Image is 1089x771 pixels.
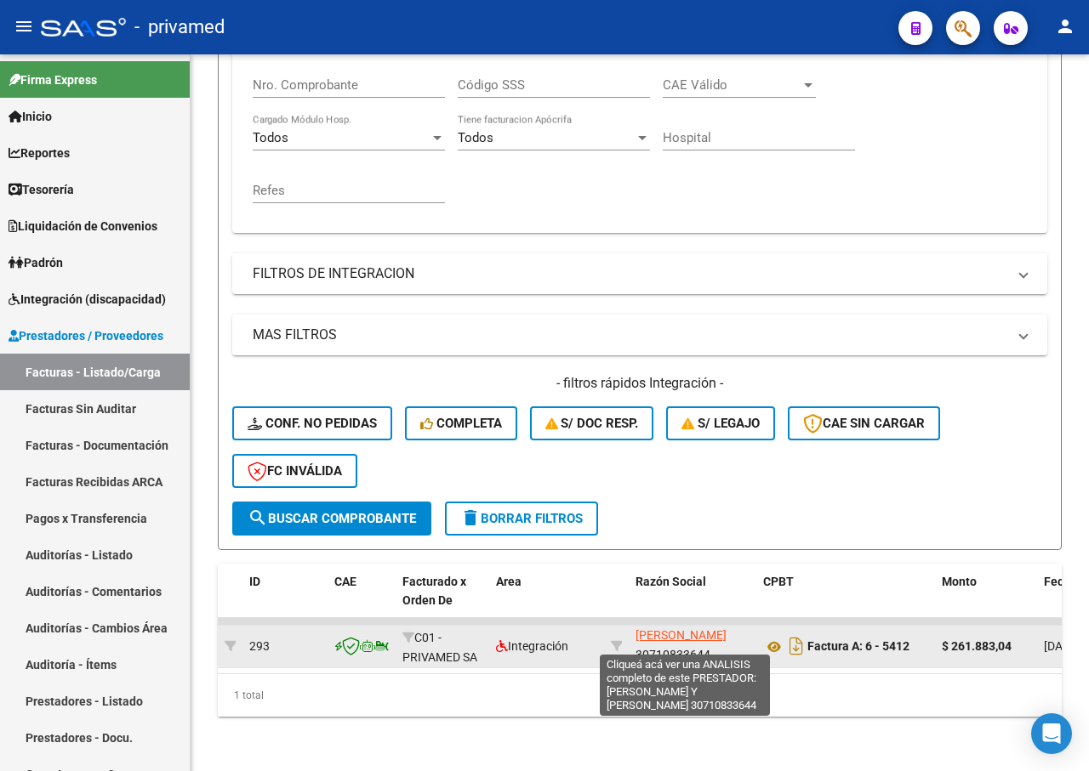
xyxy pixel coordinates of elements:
[1031,713,1072,754] div: Open Intercom Messenger
[253,130,288,145] span: Todos
[232,454,357,488] button: FC Inválida
[1044,639,1079,653] span: [DATE]
[328,564,396,638] datatable-header-cell: CAE
[756,564,935,638] datatable-header-cell: CPBT
[248,416,377,431] span: Conf. no pedidas
[9,290,166,309] span: Integración (discapacidad)
[248,507,268,528] mat-icon: search
[232,406,392,440] button: Conf. no pedidas
[530,406,654,440] button: S/ Doc Resp.
[489,564,604,638] datatable-header-cell: Area
[942,639,1012,653] strong: $ 261.883,04
[9,253,63,272] span: Padrón
[9,326,163,345] span: Prestadores / Proveedores
[9,144,70,162] span: Reportes
[334,575,356,588] span: CAE
[458,130,493,145] span: Todos
[460,507,481,528] mat-icon: delete
[402,575,466,608] span: Facturado x Orden De
[763,575,794,588] span: CPBT
[9,217,157,235] span: Liquidación de Convenios
[9,71,97,89] span: Firma Express
[807,640,909,654] strong: Factura A: 6 - 5412
[666,406,775,440] button: S/ legajo
[249,575,260,588] span: ID
[445,502,598,536] button: Borrar Filtros
[942,575,977,588] span: Monto
[785,632,807,660] i: Descargar documento
[420,416,502,431] span: Completa
[134,9,225,46] span: - privamed
[14,16,34,37] mat-icon: menu
[545,416,639,431] span: S/ Doc Resp.
[496,639,568,653] span: Integración
[496,575,522,588] span: Area
[232,253,1047,294] mat-expansion-panel-header: FILTROS DE INTEGRACION
[242,564,328,638] datatable-header-cell: ID
[460,511,583,526] span: Borrar Filtros
[253,264,1006,283] mat-panel-title: FILTROS DE INTEGRACION
[405,406,517,440] button: Completa
[9,180,74,199] span: Tesorería
[803,416,925,431] span: CAE SIN CARGAR
[396,564,489,638] datatable-header-cell: Facturado x Orden De
[9,107,52,126] span: Inicio
[1055,16,1075,37] mat-icon: person
[636,628,750,664] div: 30710833644
[629,564,756,638] datatable-header-cell: Razón Social
[681,416,760,431] span: S/ legajo
[232,374,1047,393] h4: - filtros rápidos Integración -
[232,502,431,536] button: Buscar Comprobante
[232,315,1047,355] mat-expansion-panel-header: MAS FILTROS
[249,639,270,653] span: 293
[218,674,1062,717] div: 1 total
[663,77,801,93] span: CAE Válido
[636,575,706,588] span: Razón Social
[253,326,1006,344] mat-panel-title: MAS FILTROS
[402,631,477,664] span: C01 - PRIVAMED SA
[935,564,1037,638] datatable-header-cell: Monto
[248,511,416,526] span: Buscar Comprobante
[248,463,342,479] span: FC Inválida
[788,406,940,440] button: CAE SIN CARGAR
